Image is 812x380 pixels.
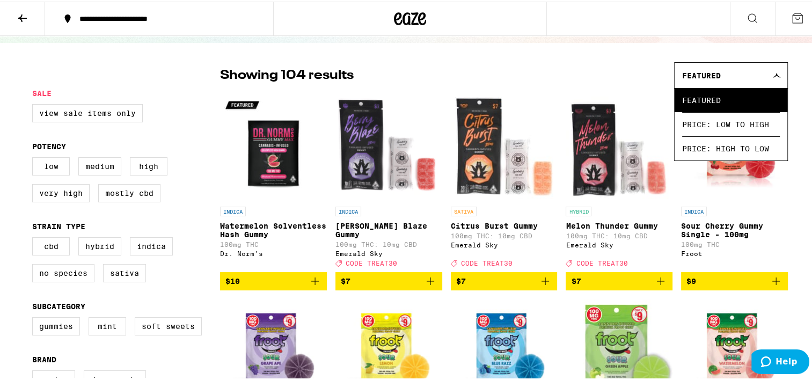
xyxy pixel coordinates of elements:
p: [PERSON_NAME] Blaze Gummy [335,220,442,237]
legend: Potency [32,141,66,149]
span: $7 [456,275,466,284]
img: Emerald Sky - Melon Thunder Gummy [566,92,672,200]
p: Showing 104 results [220,65,354,83]
legend: Subcategory [32,301,85,309]
div: Dr. Norm's [220,249,327,255]
a: Open page for Watermelon Solventless Hash Gummy from Dr. Norm's [220,92,327,271]
label: Hybrid [78,236,121,254]
span: Price: High to Low [682,135,780,159]
p: 100mg THC: 10mg CBD [566,231,672,238]
a: Open page for Berry Blaze Gummy from Emerald Sky [335,92,442,271]
button: Add to bag [451,271,558,289]
p: HYBRID [566,205,591,215]
label: Sativa [103,262,146,281]
label: High [130,156,167,174]
div: Froot [681,249,788,255]
label: Soft Sweets [135,316,202,334]
legend: Brand [32,354,56,362]
p: 100mg THC [681,239,788,246]
p: 100mg THC: 10mg CBD [451,231,558,238]
p: INDICA [220,205,246,215]
img: Dr. Norm's - Watermelon Solventless Hash Gummy [220,92,327,200]
span: Featured [682,86,780,111]
span: Featured [682,70,721,78]
p: Melon Thunder Gummy [566,220,672,229]
button: Add to bag [335,271,442,289]
span: $7 [341,275,350,284]
label: CBD [32,236,70,254]
label: Indica [130,236,173,254]
button: Add to bag [566,271,672,289]
iframe: Opens a widget where you can find more information [751,348,809,375]
span: Price: Low to High [682,111,780,135]
button: Add to bag [220,271,327,289]
span: CODE TREAT30 [346,258,397,265]
label: Medium [78,156,121,174]
p: Sour Cherry Gummy Single - 100mg [681,220,788,237]
div: Emerald Sky [335,249,442,255]
legend: Strain Type [32,221,85,229]
span: $9 [686,275,696,284]
span: $7 [571,275,581,284]
a: Open page for Melon Thunder Gummy from Emerald Sky [566,92,672,271]
label: View Sale Items Only [32,103,143,121]
p: 100mg THC: 10mg CBD [335,239,442,246]
p: Watermelon Solventless Hash Gummy [220,220,327,237]
span: $10 [225,275,240,284]
legend: Sale [32,87,52,96]
label: Mostly CBD [98,182,160,201]
label: Gummies [32,316,80,334]
label: Low [32,156,70,174]
img: Emerald Sky - Berry Blaze Gummy [335,92,442,200]
p: Citrus Burst Gummy [451,220,558,229]
button: Add to bag [681,271,788,289]
p: SATIVA [451,205,477,215]
img: Emerald Sky - Citrus Burst Gummy [451,92,558,200]
p: INDICA [335,205,361,215]
span: CODE TREAT30 [576,258,627,265]
label: No Species [32,262,94,281]
a: Open page for Citrus Burst Gummy from Emerald Sky [451,92,558,271]
p: 100mg THC [220,239,327,246]
div: Emerald Sky [451,240,558,247]
span: CODE TREAT30 [461,258,513,265]
a: Open page for Sour Cherry Gummy Single - 100mg from Froot [681,92,788,271]
p: INDICA [681,205,707,215]
label: Mint [89,316,126,334]
label: Very High [32,182,90,201]
div: Emerald Sky [566,240,672,247]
